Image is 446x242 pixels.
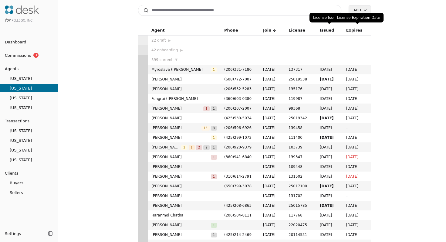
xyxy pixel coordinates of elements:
[289,66,313,73] span: 137317
[224,193,256,199] span: -
[320,96,339,102] span: [DATE]
[181,145,187,150] span: 2
[211,233,217,237] span: 1
[320,144,339,150] span: [DATE]
[346,203,367,209] span: [DATE]
[346,96,367,102] span: [DATE]
[346,164,367,170] span: [DATE]
[224,116,252,120] span: ( 425 ) 530 - 5974
[333,13,384,22] div: License Expiration Date
[289,105,313,111] span: 99368
[263,115,281,121] span: [DATE]
[211,66,217,73] button: 1
[320,105,339,111] span: [DATE]
[196,144,202,150] button: 2
[309,13,351,22] div: License Issue Date
[320,115,339,121] span: [DATE]
[289,135,313,141] span: 111400
[346,105,367,111] span: [DATE]
[346,27,363,34] span: Expires
[189,144,195,150] button: 1
[211,173,217,179] button: 1
[289,76,313,82] span: 25019538
[289,125,313,131] span: 139458
[224,203,252,208] span: ( 425 ) 208 - 6863
[203,106,209,111] span: 1
[211,174,217,179] span: 1
[263,203,281,209] span: [DATE]
[320,212,339,218] span: [DATE]
[224,213,252,217] span: ( 206 ) 504 - 8111
[151,232,211,238] span: [PERSON_NAME]
[151,76,217,82] span: [PERSON_NAME]
[320,66,339,73] span: [DATE]
[289,203,313,209] span: 25015785
[263,66,281,73] span: [DATE]
[346,135,367,141] span: [DATE]
[211,155,217,160] span: 1
[211,105,217,111] button: 1
[151,164,217,170] span: [PERSON_NAME]
[151,193,217,199] span: [PERSON_NAME]
[151,86,217,92] span: [PERSON_NAME]
[346,212,367,218] span: [DATE]
[211,67,217,72] span: 1
[224,164,256,170] span: -
[320,164,339,170] span: [DATE]
[2,229,46,238] button: Settings
[289,164,313,170] span: 109448
[263,222,281,228] span: [DATE]
[224,27,238,34] span: Phone
[320,154,339,160] span: [DATE]
[33,53,39,58] span: 3
[263,125,281,131] span: [DATE]
[175,57,177,63] span: ▼
[203,144,209,150] button: 2
[289,222,313,228] span: 22020475
[5,230,21,237] span: Settings
[320,203,339,209] span: [DATE]
[346,232,367,238] span: [DATE]
[211,135,217,140] span: 1
[151,37,217,43] div: 22 draft
[289,212,313,218] span: 117768
[320,76,339,82] span: [DATE]
[263,183,281,189] span: [DATE]
[263,86,281,92] span: [DATE]
[346,144,367,150] span: [DATE]
[263,105,281,111] span: [DATE]
[320,135,339,141] span: [DATE]
[224,67,252,72] span: ( 206 ) 331 - 7180
[289,154,313,160] span: 139347
[5,5,39,14] img: Desk
[151,144,181,150] span: [PERSON_NAME]
[289,232,313,238] span: 20114531
[320,125,339,131] span: [DATE]
[263,232,281,238] span: [DATE]
[224,184,252,188] span: ( 650 ) 799 - 3078
[201,125,210,131] button: 16
[346,222,367,228] span: [DATE]
[224,155,252,159] span: ( 360 ) 941 - 6840
[320,173,339,179] span: [DATE]
[346,76,367,82] span: [DATE]
[263,212,281,218] span: [DATE]
[289,144,313,150] span: 103739
[5,18,10,22] span: for
[151,135,211,141] span: [PERSON_NAME]
[151,183,217,189] span: [PERSON_NAME]
[151,203,217,209] span: [PERSON_NAME]
[224,135,252,140] span: ( 425 ) 299 - 1072
[289,115,313,121] span: 25019342
[224,97,252,101] span: ( 360 ) 603 - 0380
[211,222,217,228] button: 1
[151,125,201,131] span: [PERSON_NAME]
[151,105,203,111] span: [PERSON_NAME]
[346,183,367,189] span: [DATE]
[320,27,334,34] span: Issued
[151,47,217,53] div: 42 onboarding
[346,86,367,92] span: [DATE]
[289,193,313,199] span: 131702
[211,154,217,160] button: 1
[263,135,281,141] span: [DATE]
